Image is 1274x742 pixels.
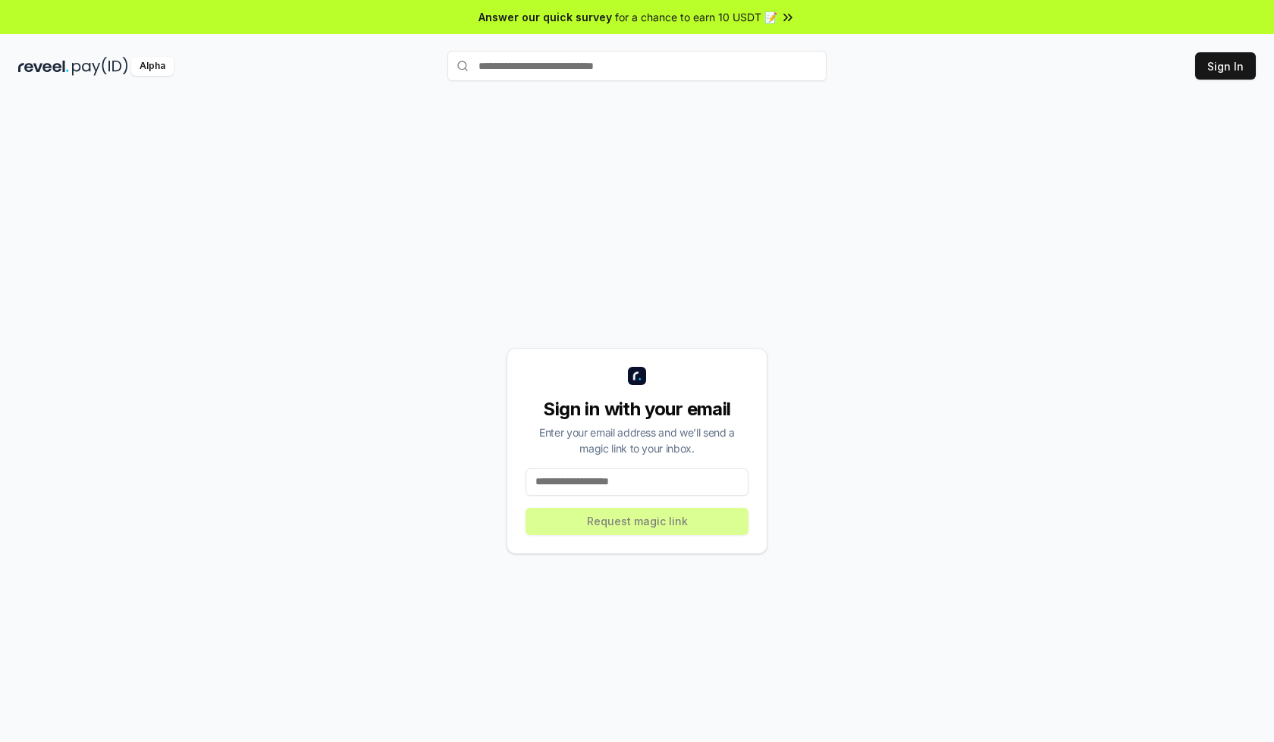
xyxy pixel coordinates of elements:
[18,57,69,76] img: reveel_dark
[526,397,748,421] div: Sign in with your email
[526,424,748,456] div: Enter your email address and we’ll send a magic link to your inbox.
[72,57,128,76] img: pay_id
[479,9,612,25] span: Answer our quick survey
[131,57,174,76] div: Alpha
[628,367,646,385] img: logo_small
[1195,52,1256,80] button: Sign In
[615,9,777,25] span: for a chance to earn 10 USDT 📝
